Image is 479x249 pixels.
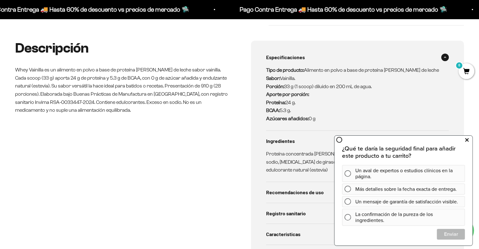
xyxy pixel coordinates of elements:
summary: Recomendaciones de uso [266,182,449,203]
strong: BCAA: [266,108,280,113]
p: Proteína concentrada [PERSON_NAME] de leche, sabor artificial vainilla, cloruro de sodio, [MEDICA... [266,150,442,174]
h2: Descripción [15,41,228,56]
a: 0 [459,68,474,75]
strong: Azúcares añadidos: [266,116,309,121]
span: Recomendaciones de uso [266,188,324,196]
span: Registro sanitario [266,209,306,218]
span: Características [266,230,300,238]
strong: Tipo de producto: [266,67,304,73]
summary: Características [266,224,449,245]
p: Alimento en polvo a base de proteína [PERSON_NAME] de leche Vainilla. 33 g (1 scoop) diluido en 2... [266,66,442,122]
strong: Proteína: [266,100,285,105]
summary: Especificaciones [266,47,449,68]
mark: 0 [455,62,463,69]
iframe: zigpoll-iframe [334,135,472,246]
span: Especificaciones [266,53,305,61]
p: Whey Vainilla es un alimento en polvo a base de proteína [PERSON_NAME] de leche sabor vainilla. C... [15,66,228,114]
p: Pago Contra Entrega 🚚 Hasta 60% de descuento vs precios de mercado 🛸 [224,4,431,14]
span: Ingredientes [266,137,295,145]
summary: Ingredientes [266,131,449,151]
summary: Registro sanitario [266,203,449,224]
strong: Porción: [266,84,284,89]
strong: Sabor: [266,76,280,81]
strong: Aporte por porción: [266,92,309,97]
